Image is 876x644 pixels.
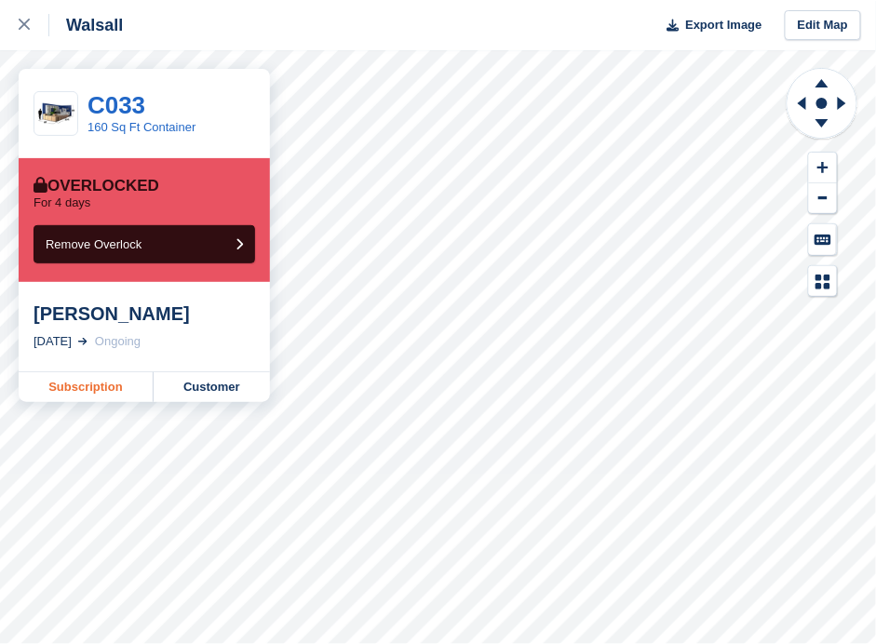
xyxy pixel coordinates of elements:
a: Subscription [19,372,154,402]
a: Customer [154,372,270,402]
span: Remove Overlock [46,237,142,251]
img: 20-ft-container.jpg [34,98,77,130]
button: Zoom Out [809,183,837,214]
div: Walsall [49,14,123,36]
button: Export Image [656,10,762,41]
div: [PERSON_NAME] [34,302,255,325]
span: Export Image [685,16,761,34]
img: arrow-right-light-icn-cde0832a797a2874e46488d9cf13f60e5c3a73dbe684e267c42b8395dfbc2abf.svg [78,338,88,345]
div: Overlocked [34,177,159,195]
button: Map Legend [809,266,837,297]
button: Zoom In [809,153,837,183]
a: 160 Sq Ft Container [88,120,195,134]
button: Remove Overlock [34,225,255,263]
a: Edit Map [785,10,861,41]
div: Ongoing [95,332,141,351]
p: For 4 days [34,195,90,210]
a: C033 [88,91,145,119]
div: [DATE] [34,332,72,351]
button: Keyboard Shortcuts [809,224,837,255]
